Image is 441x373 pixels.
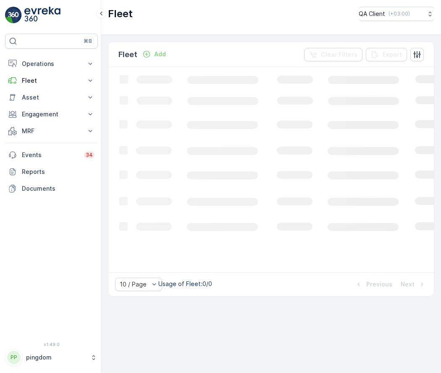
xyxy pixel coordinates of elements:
[5,342,98,347] span: v 1.49.0
[5,89,98,106] button: Asset
[22,184,94,193] p: Documents
[366,48,407,61] button: Export
[400,279,427,289] button: Next
[359,10,385,18] p: QA Client
[24,7,60,24] img: logo_light-DOdMpM7g.png
[366,280,392,289] p: Previous
[321,50,357,59] p: Clear Filters
[84,38,92,45] p: ⌘B
[118,49,137,60] p: Fleet
[154,50,166,58] p: Add
[5,180,98,197] a: Documents
[388,11,410,17] p: ( +03:00 )
[26,353,86,362] p: pingdom
[5,123,98,139] button: MRF
[22,110,81,118] p: Engagement
[5,349,98,366] button: PPpingdom
[7,351,21,364] div: PP
[158,280,212,288] p: Usage of Fleet : 0/0
[22,60,81,68] p: Operations
[108,7,133,21] p: Fleet
[22,93,81,102] p: Asset
[5,55,98,72] button: Operations
[5,106,98,123] button: Engagement
[22,168,94,176] p: Reports
[304,48,362,61] button: Clear Filters
[5,163,98,180] a: Reports
[401,280,415,289] p: Next
[5,72,98,89] button: Fleet
[22,151,79,159] p: Events
[139,49,169,59] button: Add
[22,127,81,135] p: MRF
[5,147,98,163] a: Events34
[5,7,22,24] img: logo
[22,76,81,85] p: Fleet
[354,279,393,289] button: Previous
[383,50,402,59] p: Export
[86,152,93,158] p: 34
[359,7,434,21] button: QA Client(+03:00)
